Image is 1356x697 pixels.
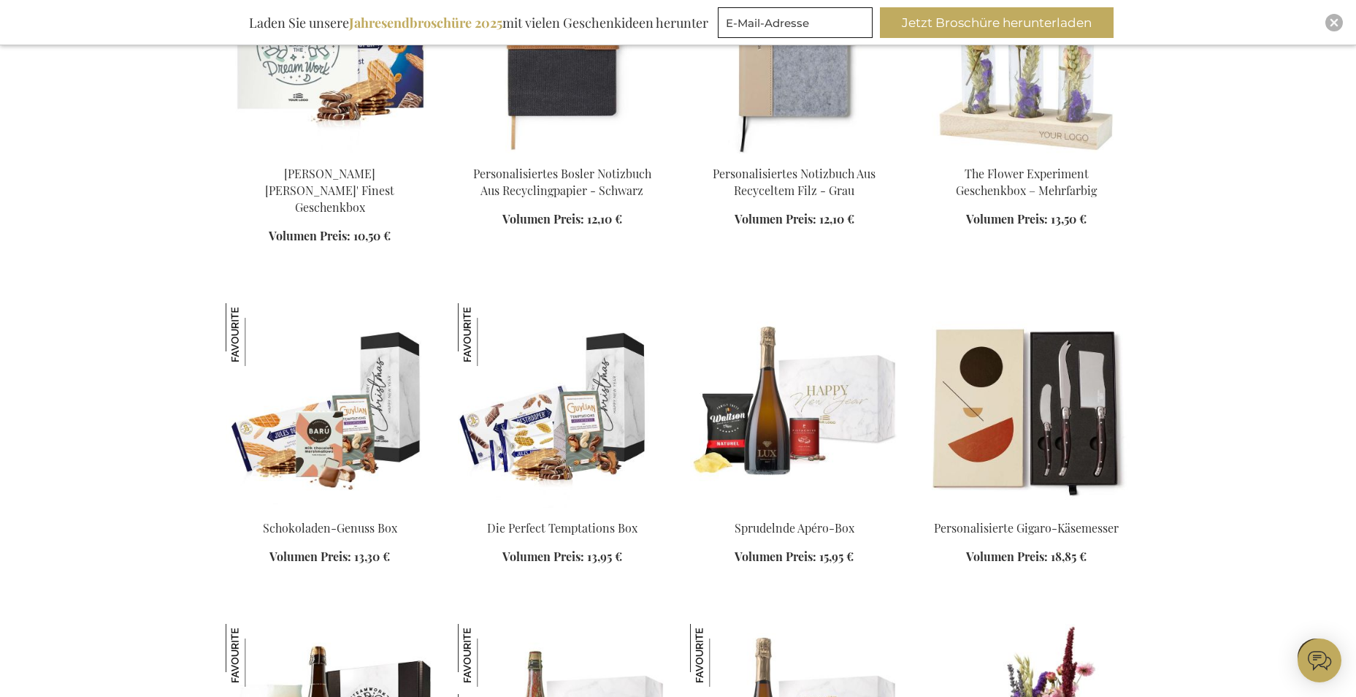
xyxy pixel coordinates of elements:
a: Jules Destrooper Jules' Finest Gift Box Jules Destrooper Jules' Finest Geschenkbox [226,148,434,161]
a: Personalisierte Gigaro-Käsemesser [934,520,1119,536]
a: The Perfect Temptations Box Die Perfect Temptations Box [458,502,667,516]
img: Personalised Gigaro Cheese Knives [922,303,1131,508]
span: 18,85 € [1051,549,1087,564]
a: Volumen Preis: 13,50 € [966,211,1087,228]
span: Volumen Preis: [966,549,1048,564]
a: Personalisiertes Bosler Notizbuch Aus Recyclingpapier - Schwarz [473,166,651,198]
span: Volumen Preis: [269,228,351,243]
a: Personalised Gigaro Cheese Knives [922,502,1131,516]
a: The Flower Experiment Gift Box - Multi [922,148,1131,161]
a: Volumen Preis: 13,95 € [502,549,622,565]
button: Jetzt Broschüre herunterladen [880,7,1114,38]
a: Volumen Preis: 10,50 € [269,228,391,245]
span: 10,50 € [353,228,391,243]
span: 13,95 € [587,549,622,564]
form: marketing offers and promotions [718,7,877,42]
a: Volumen Preis: 18,85 € [966,549,1087,565]
a: Personalised Bosler Recycled Paper Notebook - Black [458,148,667,161]
span: 15,95 € [819,549,854,564]
a: Die Perfect Temptations Box [487,520,637,536]
a: [PERSON_NAME] [PERSON_NAME]' Finest Geschenkbox [265,166,394,215]
img: Schokoladen-Genuss Box [226,303,434,508]
a: Volumen Preis: 15,95 € [735,549,854,565]
a: Personalisiertes Notizbuch Aus Recyceltem Filz - Grau [713,166,876,198]
a: Sparkling Apero Box [690,502,899,516]
span: Volumen Preis: [502,549,584,564]
a: Volumen Preis: 12,10 € [735,211,854,228]
iframe: belco-activator-frame [1298,639,1341,682]
span: Volumen Preis: [502,211,584,226]
img: Close [1330,18,1338,27]
b: Jahresendbroschüre 2025 [349,14,502,31]
img: Sprudelnde Temptations Box [690,624,753,687]
span: Volumen Preis: [966,211,1048,226]
input: E-Mail-Adresse [718,7,873,38]
span: Volumen Preis: [735,211,816,226]
span: Volumen Preis: [735,549,816,564]
a: The Flower Experiment Geschenkbox – Mehrfarbig [956,166,1097,198]
img: Die Perfect Temptations Box [458,303,521,366]
a: Sprudelnde Apéro-Box [735,520,854,536]
img: The Perfect Temptations Box [458,303,667,508]
img: Schokoladen-Genuss Box [226,303,288,366]
a: Personalised Recycled Felt Notebook - Grey Personalisiertes Notizbuch Aus Recyceltem Filz - Grau [690,148,899,161]
a: Volumen Preis: 12,10 € [502,211,622,228]
div: Laden Sie unsere mit vielen Geschenkideen herunter [242,7,715,38]
img: Fourchette Bier-Geschenkbox [226,624,288,687]
span: 12,10 € [587,211,622,226]
div: Close [1325,14,1343,31]
img: Sparkling Apero Box [690,303,899,508]
img: Dame Jeanne Biermocktail Apéro Geschenkbox [458,624,521,687]
span: 12,10 € [819,211,854,226]
span: 13,50 € [1051,211,1087,226]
